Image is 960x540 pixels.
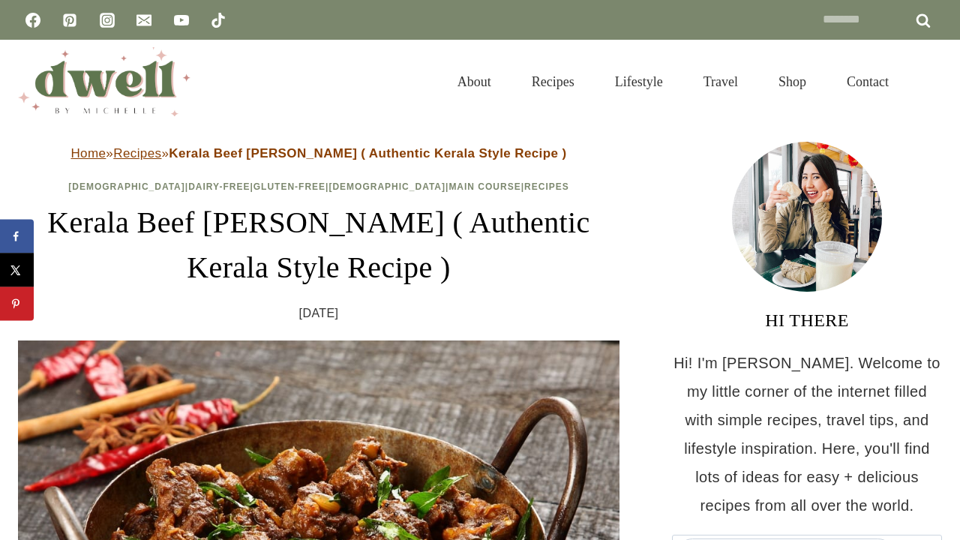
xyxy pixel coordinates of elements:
[511,55,595,108] a: Recipes
[169,146,566,160] strong: Kerala Beef [PERSON_NAME] ( Authentic Kerala Style Recipe )
[437,55,909,108] nav: Primary Navigation
[672,349,942,520] p: Hi! I'm [PERSON_NAME]. Welcome to my little corner of the internet filled with simple recipes, tr...
[758,55,826,108] a: Shop
[188,181,250,192] a: Dairy-Free
[683,55,758,108] a: Travel
[299,302,339,325] time: [DATE]
[68,181,569,192] span: | | | | |
[203,5,233,35] a: TikTok
[672,307,942,334] h3: HI THERE
[524,181,569,192] a: Recipes
[18,5,48,35] a: Facebook
[166,5,196,35] a: YouTube
[448,181,520,192] a: Main Course
[18,200,619,290] h1: Kerala Beef [PERSON_NAME] ( Authentic Kerala Style Recipe )
[916,69,942,94] button: View Search Form
[253,181,325,192] a: Gluten-Free
[55,5,85,35] a: Pinterest
[70,146,106,160] a: Home
[328,181,445,192] a: [DEMOGRAPHIC_DATA]
[18,47,190,116] img: DWELL by michelle
[826,55,909,108] a: Contact
[113,146,161,160] a: Recipes
[70,146,566,160] span: » »
[129,5,159,35] a: Email
[595,55,683,108] a: Lifestyle
[68,181,185,192] a: [DEMOGRAPHIC_DATA]
[437,55,511,108] a: About
[92,5,122,35] a: Instagram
